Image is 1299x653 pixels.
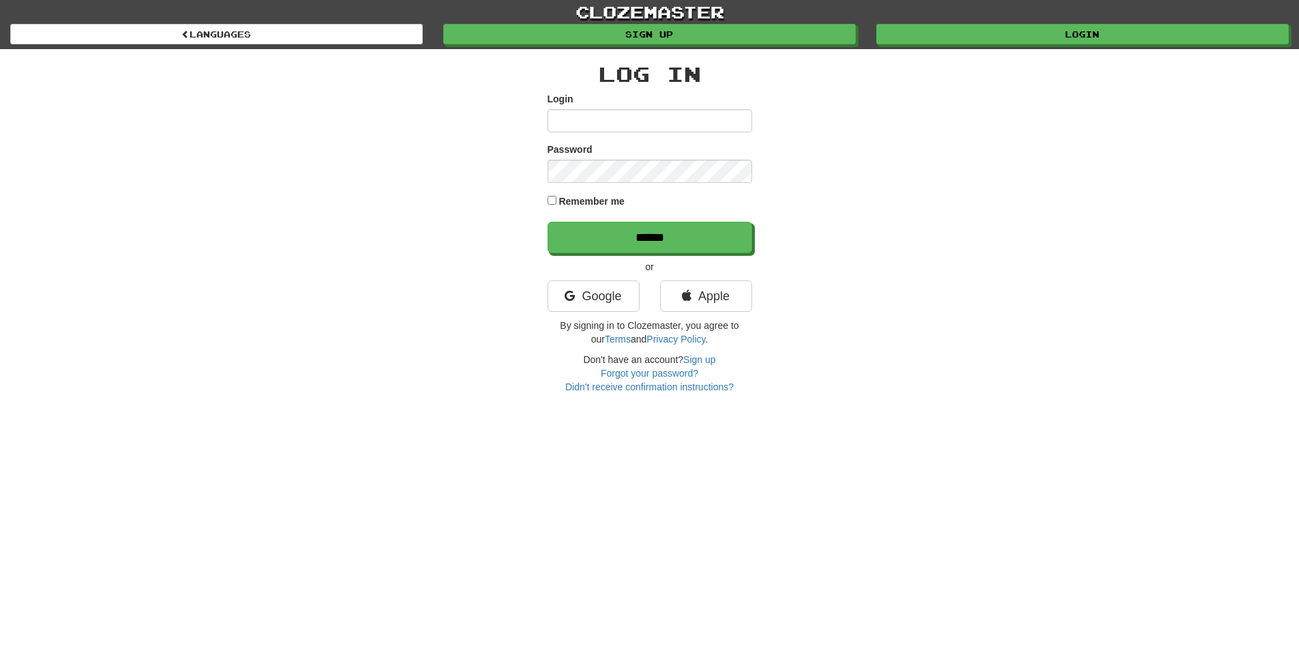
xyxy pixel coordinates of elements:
a: Terms [605,334,631,345]
a: Forgot your password? [601,368,698,379]
p: By signing in to Clozemaster, you agree to our and . [548,319,752,346]
a: Privacy Policy [646,334,705,345]
a: Google [548,280,640,312]
p: or [548,260,752,274]
label: Login [548,92,573,106]
div: Don't have an account? [548,353,752,394]
a: Languages [10,24,423,44]
label: Password [548,143,593,156]
h2: Log In [548,63,752,85]
label: Remember me [558,194,625,208]
a: Didn't receive confirmation instructions? [565,381,734,392]
a: Sign up [683,354,715,365]
a: Login [876,24,1289,44]
a: Apple [660,280,752,312]
a: Sign up [443,24,856,44]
